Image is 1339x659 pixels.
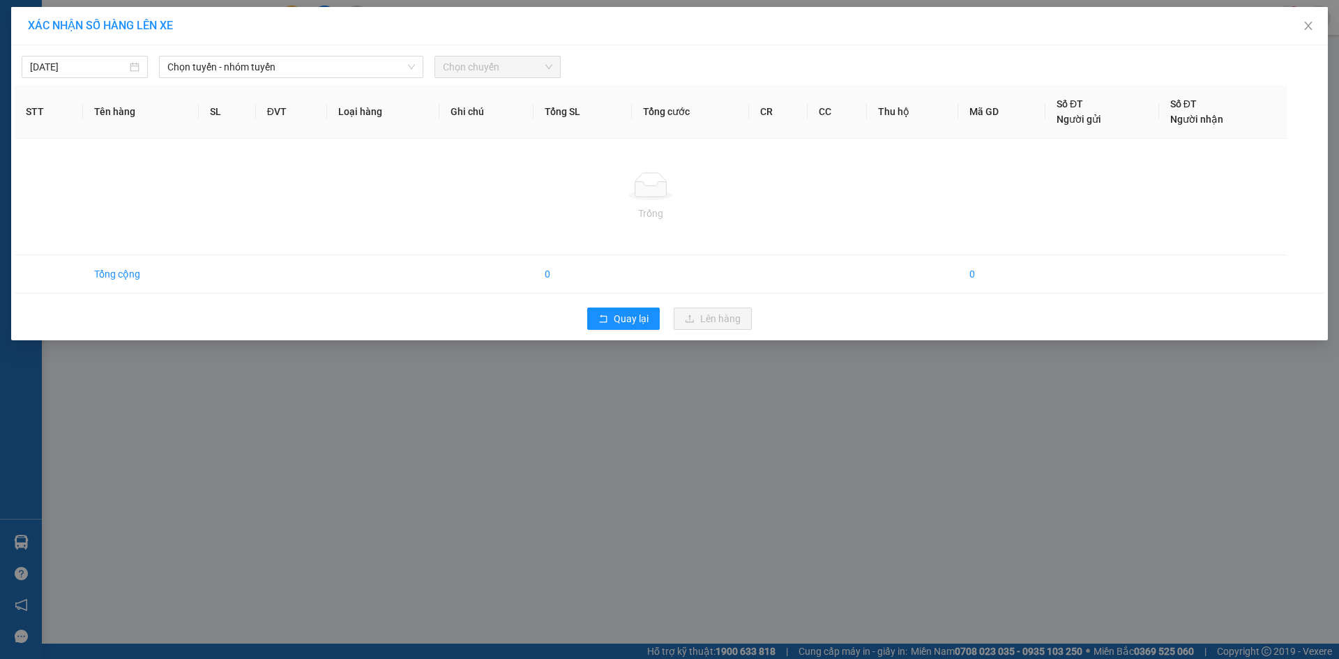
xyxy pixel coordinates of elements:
span: Số ĐT [1057,98,1083,109]
span: rollback [598,314,608,325]
td: 0 [534,255,632,294]
button: uploadLên hàng [674,308,752,330]
button: rollbackQuay lại [587,308,660,330]
th: Loại hàng [327,85,439,139]
th: Tổng SL [534,85,632,139]
th: SL [199,85,255,139]
span: Số ĐT [1170,98,1197,109]
div: Trống [26,206,1276,221]
span: Quay lại [614,311,649,326]
th: STT [15,85,83,139]
td: 0 [958,255,1045,294]
th: ĐVT [256,85,327,139]
span: Người nhận [1170,114,1223,125]
th: Mã GD [958,85,1045,139]
button: Close [1289,7,1328,46]
th: CC [808,85,867,139]
th: Tổng cước [632,85,749,139]
span: down [407,63,416,71]
span: Chọn chuyến [443,56,552,77]
th: Ghi chú [439,85,534,139]
th: CR [749,85,808,139]
span: Chọn tuyến - nhóm tuyến [167,56,415,77]
span: close [1303,20,1314,31]
th: Tên hàng [83,85,199,139]
input: 14/10/2025 [30,59,127,75]
td: Tổng cộng [83,255,199,294]
span: XÁC NHẬN SỐ HÀNG LÊN XE [28,19,173,32]
th: Thu hộ [867,85,958,139]
span: Người gửi [1057,114,1101,125]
